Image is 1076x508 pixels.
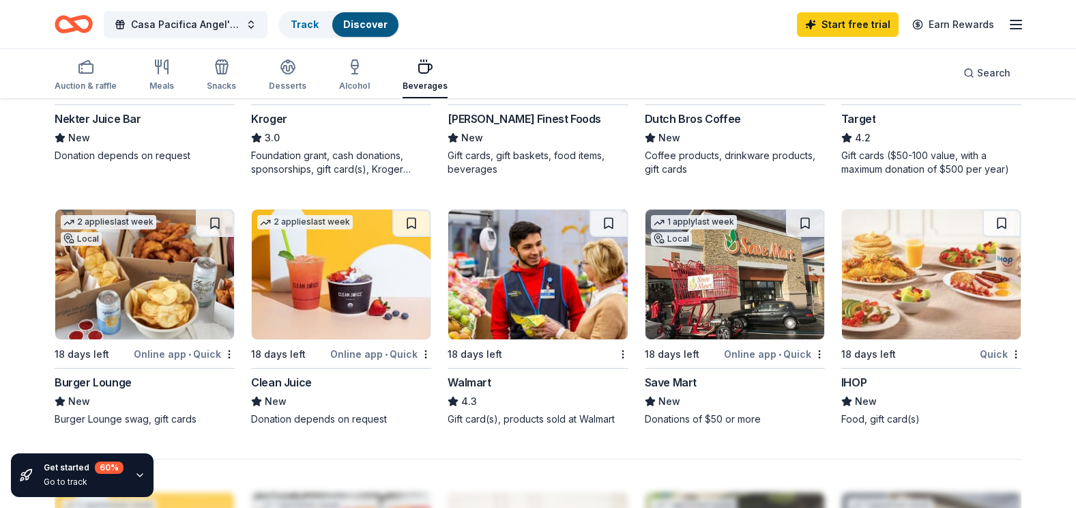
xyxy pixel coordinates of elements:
div: Alcohol [339,81,370,91]
div: Local [61,232,102,246]
button: Auction & raffle [55,53,117,98]
div: 2 applies last week [257,215,353,229]
div: Auction & raffle [55,81,117,91]
button: Search [953,59,1021,87]
span: New [265,393,287,410]
span: 4.3 [461,393,477,410]
div: Donation depends on request [251,412,431,426]
button: Alcohol [339,53,370,98]
div: Dutch Bros Coffee [645,111,741,127]
div: Target [841,111,876,127]
div: Burger Lounge swag, gift cards [55,412,235,426]
span: New [855,393,877,410]
div: Gift cards ($50-100 value, with a maximum donation of $500 per year) [841,149,1021,176]
img: Image for Walmart [448,210,627,339]
button: Snacks [207,53,236,98]
span: Search [977,65,1010,81]
img: Image for Clean Juice [252,210,431,339]
span: New [461,130,483,146]
div: Clean Juice [251,374,312,391]
img: Image for Burger Lounge [55,210,234,339]
div: Donations of $50 or more [645,412,825,426]
div: Meals [149,81,174,91]
button: Beverages [403,53,448,98]
button: Casa Pacifica Angel's Spotlight on Style Fashion Show [104,11,267,38]
img: Image for Save Mart [645,210,824,339]
button: Meals [149,53,174,98]
span: Casa Pacifica Angel's Spotlight on Style Fashion Show [131,16,240,33]
span: • [188,349,191,360]
div: 18 days left [55,346,109,363]
div: Nekter Juice Bar [55,111,141,127]
a: Track [291,18,319,30]
a: Start free trial [797,12,899,37]
a: Image for Save Mart1 applylast weekLocal18 days leftOnline app•QuickSave MartNewDonations of $50 ... [645,209,825,426]
span: 3.0 [265,130,280,146]
img: Image for IHOP [842,210,1021,339]
div: Beverages [403,81,448,91]
div: 18 days left [841,346,896,363]
div: Online app Quick [330,345,431,363]
a: Image for IHOP18 days leftQuickIHOPNewFood, gift card(s) [841,209,1021,426]
span: New [658,130,680,146]
div: 18 days left [251,346,306,363]
div: Snacks [207,81,236,91]
span: 4.2 [855,130,871,146]
div: Walmart [448,374,491,391]
a: Discover [343,18,388,30]
span: New [68,393,90,410]
span: • [779,349,781,360]
a: Earn Rewards [904,12,1002,37]
div: Desserts [269,81,306,91]
div: Gift card(s), products sold at Walmart [448,412,628,426]
div: 2 applies last week [61,215,156,229]
button: Desserts [269,53,306,98]
div: Save Mart [645,374,697,391]
div: 1 apply last week [651,215,737,229]
div: Coffee products, drinkware products, gift cards [645,149,825,176]
div: 18 days left [448,346,502,363]
div: Go to track [44,477,123,488]
div: [PERSON_NAME] Finest Foods [448,111,601,127]
div: Online app Quick [134,345,235,363]
div: 18 days left [645,346,699,363]
a: Image for Burger Lounge2 applieslast weekLocal18 days leftOnline app•QuickBurger LoungeNewBurger ... [55,209,235,426]
div: 60 % [95,462,123,474]
div: Online app Quick [724,345,825,363]
div: Burger Lounge [55,374,132,391]
a: Image for Walmart18 days leftWalmart4.3Gift card(s), products sold at Walmart [448,209,628,426]
span: New [658,393,680,410]
div: Local [651,232,692,246]
a: Image for Clean Juice2 applieslast week18 days leftOnline app•QuickClean JuiceNewDonation depends... [251,209,431,426]
div: Quick [980,345,1021,363]
div: IHOP [841,374,867,391]
div: Get started [44,462,123,474]
span: • [385,349,388,360]
a: Home [55,8,93,40]
span: New [68,130,90,146]
button: TrackDiscover [278,11,400,38]
div: Donation depends on request [55,149,235,163]
div: Foundation grant, cash donations, sponsorships, gift card(s), Kroger products [251,149,431,176]
div: Food, gift card(s) [841,412,1021,426]
div: Kroger [251,111,287,127]
div: Gift cards, gift baskets, food items, beverages [448,149,628,176]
